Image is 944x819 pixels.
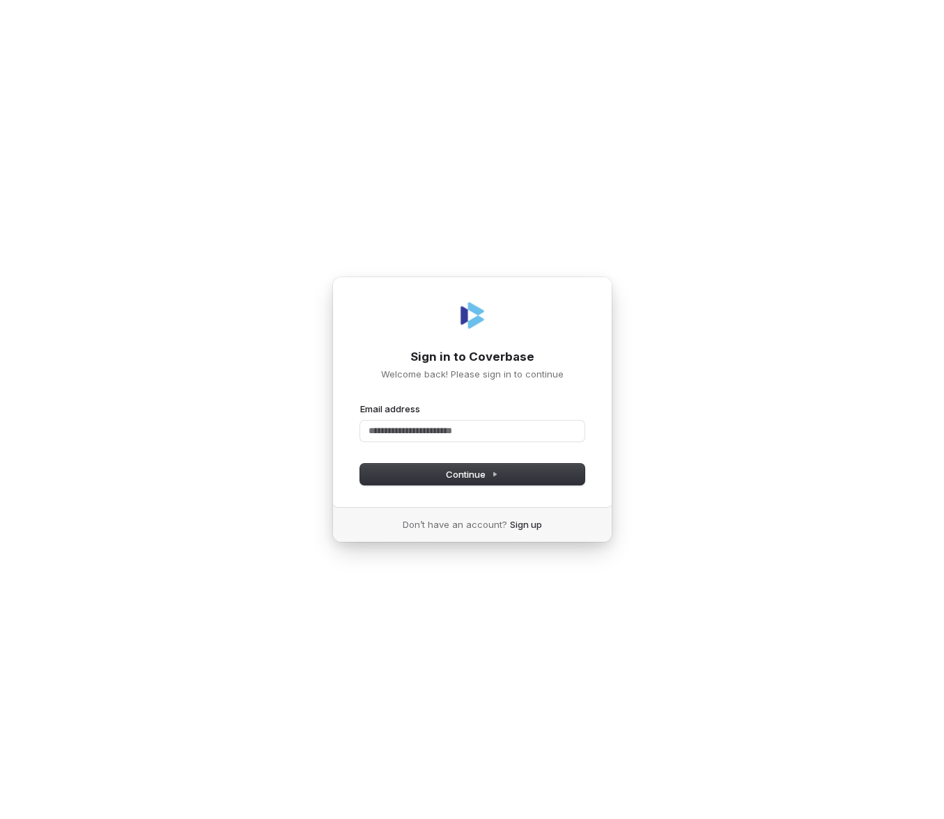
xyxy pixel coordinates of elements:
[360,349,585,366] h1: Sign in to Coverbase
[510,518,542,531] a: Sign up
[403,518,507,531] span: Don’t have an account?
[456,299,489,332] img: Coverbase
[446,468,498,481] span: Continue
[360,368,585,380] p: Welcome back! Please sign in to continue
[360,464,585,485] button: Continue
[360,403,420,415] label: Email address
